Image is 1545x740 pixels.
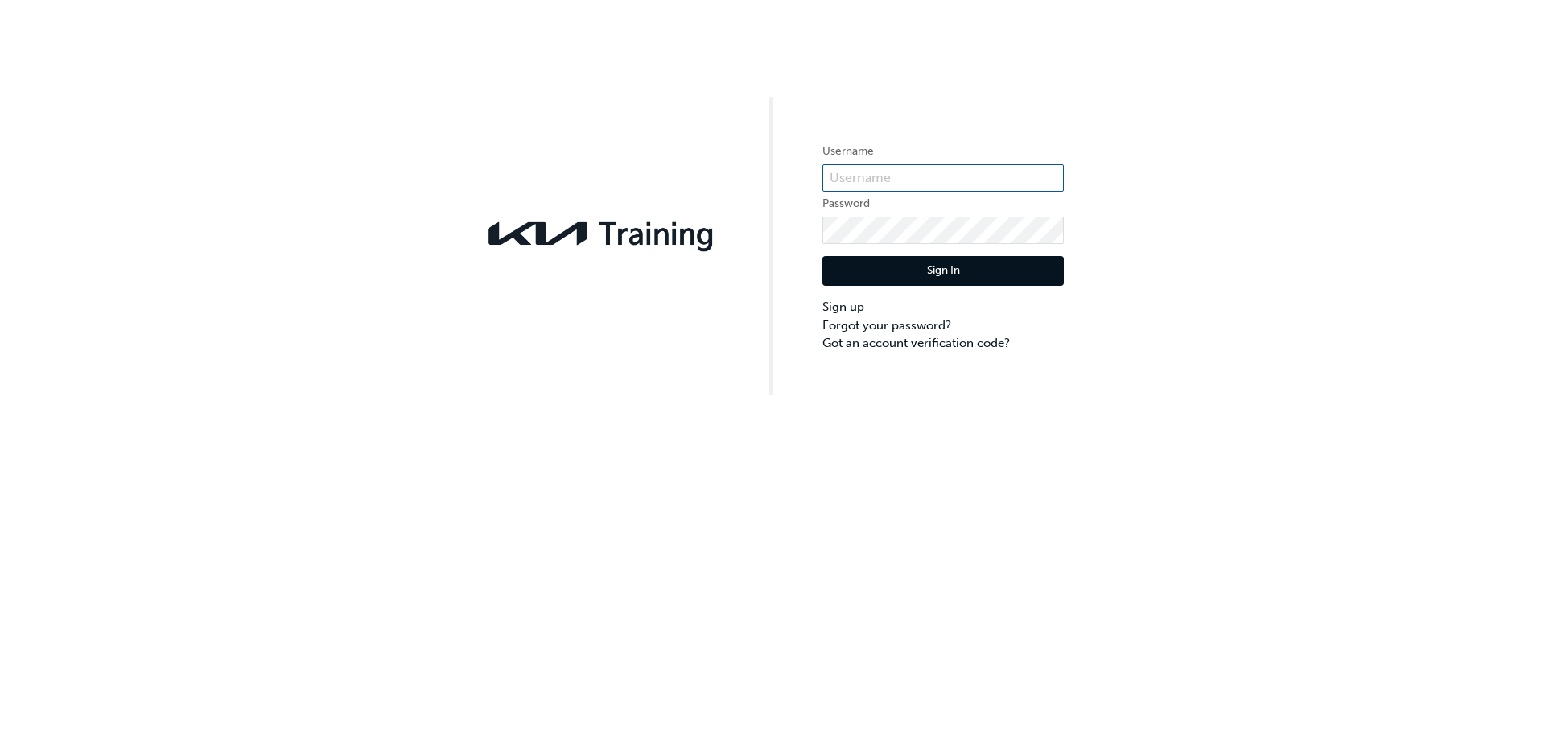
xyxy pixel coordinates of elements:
a: Forgot your password? [822,316,1064,335]
input: Username [822,164,1064,192]
label: Password [822,194,1064,213]
a: Sign up [822,298,1064,316]
label: Username [822,142,1064,161]
img: kia-training [481,212,723,255]
button: Sign In [822,256,1064,287]
a: Got an account verification code? [822,334,1064,353]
